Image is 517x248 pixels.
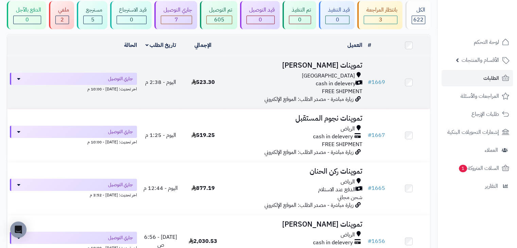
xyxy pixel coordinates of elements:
a: التقارير [442,178,513,194]
a: ملغي 2 [48,1,75,29]
span: زيارة مباشرة - مصدر الطلب: الموقع الإلكتروني [264,95,354,103]
a: #1665 [368,184,385,192]
span: 2 [61,16,64,24]
a: مسترجع 5 [75,1,109,29]
span: لوحة التحكم [474,37,499,47]
h3: تموينات ركن الحنان [227,167,362,175]
a: إشعارات التحويلات البنكية [442,124,513,140]
a: بانتظار المراجعة 3 [356,1,404,29]
div: 0 [326,16,349,24]
span: اليوم - 1:25 م [145,131,176,139]
span: 3 [379,16,382,24]
span: السلات المتروكة [458,163,499,173]
div: اخر تحديث: [DATE] - 10:00 م [10,138,137,145]
span: إشعارات التحويلات البنكية [447,127,499,137]
div: قيد التنفيذ [325,6,350,14]
span: cash in delevery [316,80,356,88]
a: قيد التوصيل 0 [239,1,281,29]
a: # [368,41,371,49]
span: التقارير [485,181,498,191]
a: #1656 [368,237,385,245]
div: 0 [14,16,41,24]
span: شحن مجاني [338,193,362,201]
a: لوحة التحكم [442,34,513,50]
span: 0 [335,16,339,24]
span: 7 [175,16,178,24]
span: الأقسام والمنتجات [462,55,499,65]
span: # [368,131,372,139]
span: FREE SHIPMENT [322,140,362,148]
a: العميل [347,41,362,49]
div: تم التنفيذ [289,6,311,14]
span: طلبات الإرجاع [471,109,499,119]
span: المراجعات والأسئلة [461,91,499,101]
h3: تموينات [PERSON_NAME] [227,220,362,228]
span: جاري التوصيل [108,128,133,135]
a: الطلبات [442,70,513,86]
span: 523.30 [191,78,215,86]
a: تاريخ الطلب [145,41,176,49]
div: 0 [247,16,274,24]
div: قيد الاسترجاع [117,6,147,14]
span: # [368,237,372,245]
a: الإجمالي [194,41,211,49]
span: 0 [259,16,262,24]
span: الطلبات [483,73,499,83]
a: المراجعات والأسئلة [442,88,513,104]
a: الحالة [124,41,137,49]
span: زيارة مباشرة - مصدر الطلب: الموقع الإلكتروني [264,148,354,156]
span: جاري التوصيل [108,75,133,82]
div: اخر تحديث: [DATE] - 10:00 م [10,85,137,92]
div: بانتظار المراجعة [364,6,397,14]
a: العملاء [442,142,513,158]
a: #1667 [368,131,385,139]
span: cash in delevery [313,239,353,247]
a: تم التنفيذ 0 [281,1,317,29]
a: #1669 [368,78,385,86]
a: الدفع بالآجل 0 [5,1,48,29]
span: FREE SHIPMENT [322,87,362,95]
div: اخر تحديث: [DATE] - 3:52 م [10,191,137,198]
span: الدفع عند الاستلام [318,186,356,194]
div: 7 [161,16,192,24]
span: 622 [413,16,424,24]
div: 3 [364,16,397,24]
span: اليوم - 12:44 م [143,184,178,192]
span: زيارة مباشرة - مصدر الطلب: الموقع الإلكتروني [264,201,354,209]
a: طلبات الإرجاع [442,106,513,122]
span: الرياض [341,178,355,186]
h3: تموينات [PERSON_NAME] [227,61,362,69]
div: تم التوصيل [206,6,232,14]
span: # [368,78,372,86]
span: 0 [130,16,133,24]
span: العملاء [485,145,498,155]
span: 0 [298,16,301,24]
span: 877.19 [191,184,215,192]
span: الرياض [341,231,355,239]
span: 0 [25,16,29,24]
span: اليوم - 2:38 م [145,78,176,86]
a: جاري التوصيل 7 [153,1,199,29]
div: 0 [117,16,147,24]
span: [GEOGRAPHIC_DATA] [302,72,355,80]
span: 5 [91,16,94,24]
a: السلات المتروكة1 [442,160,513,176]
a: قيد الاسترجاع 0 [109,1,153,29]
span: # [368,184,372,192]
div: الكل [412,6,425,14]
div: Open Intercom Messenger [10,222,27,238]
a: قيد التنفيذ 0 [317,1,356,29]
div: الدفع بالآجل [13,6,41,14]
a: تم التوصيل 605 [199,1,239,29]
div: 0 [289,16,311,24]
div: مسترجع [83,6,102,14]
div: 605 [207,16,232,24]
span: 605 [214,16,224,24]
div: 2 [56,16,69,24]
span: جاري التوصيل [108,181,133,188]
div: قيد التوصيل [246,6,275,14]
div: 5 [84,16,102,24]
span: جاري التوصيل [108,234,133,241]
div: ملغي [55,6,69,14]
img: logo-2.png [471,5,511,19]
